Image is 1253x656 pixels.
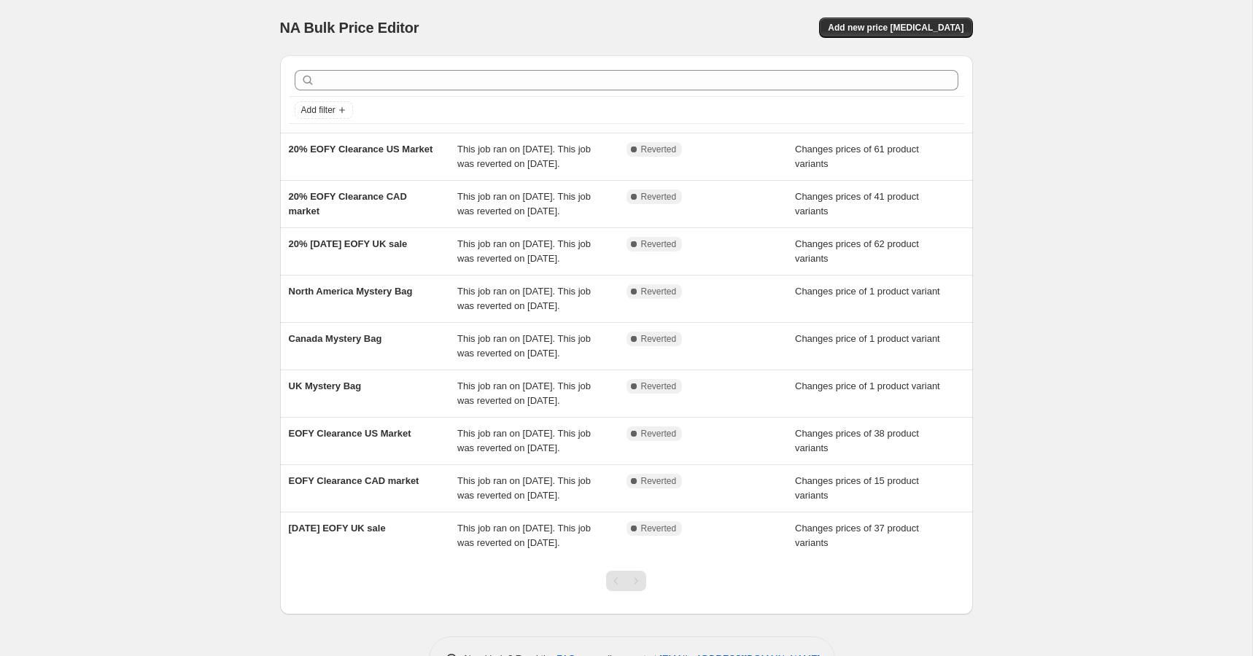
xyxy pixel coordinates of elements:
span: This job ran on [DATE]. This job was reverted on [DATE]. [457,333,591,359]
span: Changes prices of 61 product variants [795,144,919,169]
span: This job ran on [DATE]. This job was reverted on [DATE]. [457,475,591,501]
span: This job ran on [DATE]. This job was reverted on [DATE]. [457,238,591,264]
span: Reverted [641,286,677,297]
span: This job ran on [DATE]. This job was reverted on [DATE]. [457,380,591,406]
nav: Pagination [606,571,646,591]
span: Changes prices of 15 product variants [795,475,919,501]
span: This job ran on [DATE]. This job was reverted on [DATE]. [457,144,591,169]
span: Reverted [641,475,677,487]
span: Reverted [641,191,677,203]
span: Changes prices of 62 product variants [795,238,919,264]
span: EOFY Clearance CAD market [289,475,419,486]
button: Add new price [MEDICAL_DATA] [819,17,972,38]
span: [DATE] EOFY UK sale [289,523,386,534]
span: Reverted [641,523,677,534]
span: Changes price of 1 product variant [795,380,940,391]
span: NA Bulk Price Editor [280,20,419,36]
span: EOFY Clearance US Market [289,428,411,439]
span: North America Mystery Bag [289,286,413,297]
span: UK Mystery Bag [289,380,362,391]
span: Reverted [641,333,677,345]
span: This job ran on [DATE]. This job was reverted on [DATE]. [457,191,591,216]
span: Reverted [641,144,677,155]
button: Add filter [295,101,353,119]
span: Reverted [641,238,677,250]
span: This job ran on [DATE]. This job was reverted on [DATE]. [457,523,591,548]
span: 20% EOFY Clearance CAD market [289,191,407,216]
span: Add filter [301,104,335,116]
span: 20% EOFY Clearance US Market [289,144,433,155]
span: Changes prices of 38 product variants [795,428,919,453]
span: 20% [DATE] EOFY UK sale [289,238,408,249]
span: Reverted [641,428,677,440]
span: Changes prices of 41 product variants [795,191,919,216]
span: Reverted [641,380,677,392]
span: This job ran on [DATE]. This job was reverted on [DATE]. [457,286,591,311]
span: Canada Mystery Bag [289,333,382,344]
span: Changes prices of 37 product variants [795,523,919,548]
span: Changes price of 1 product variant [795,333,940,344]
span: Changes price of 1 product variant [795,286,940,297]
span: This job ran on [DATE]. This job was reverted on [DATE]. [457,428,591,453]
span: Add new price [MEDICAL_DATA] [828,22,963,34]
